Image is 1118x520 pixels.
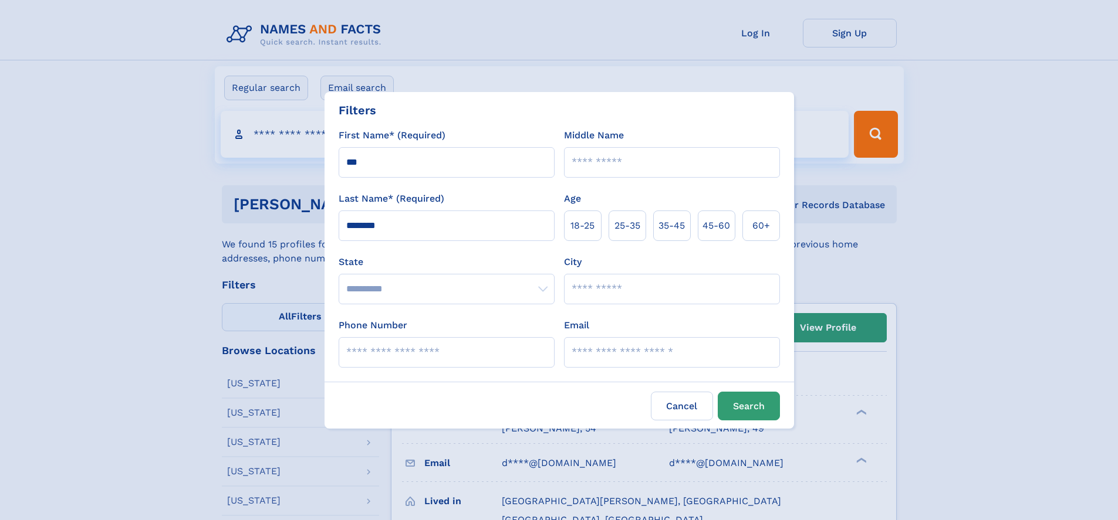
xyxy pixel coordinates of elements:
[658,219,685,233] span: 35‑45
[570,219,595,233] span: 18‑25
[564,255,582,269] label: City
[564,318,589,332] label: Email
[651,392,713,420] label: Cancel
[564,128,624,142] label: Middle Name
[339,128,445,142] label: First Name* (Required)
[339,255,555,269] label: State
[614,219,640,233] span: 25‑35
[339,318,407,332] label: Phone Number
[752,219,770,233] span: 60+
[564,192,581,206] label: Age
[702,219,730,233] span: 45‑60
[339,192,444,206] label: Last Name* (Required)
[718,392,780,420] button: Search
[339,101,376,119] div: Filters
